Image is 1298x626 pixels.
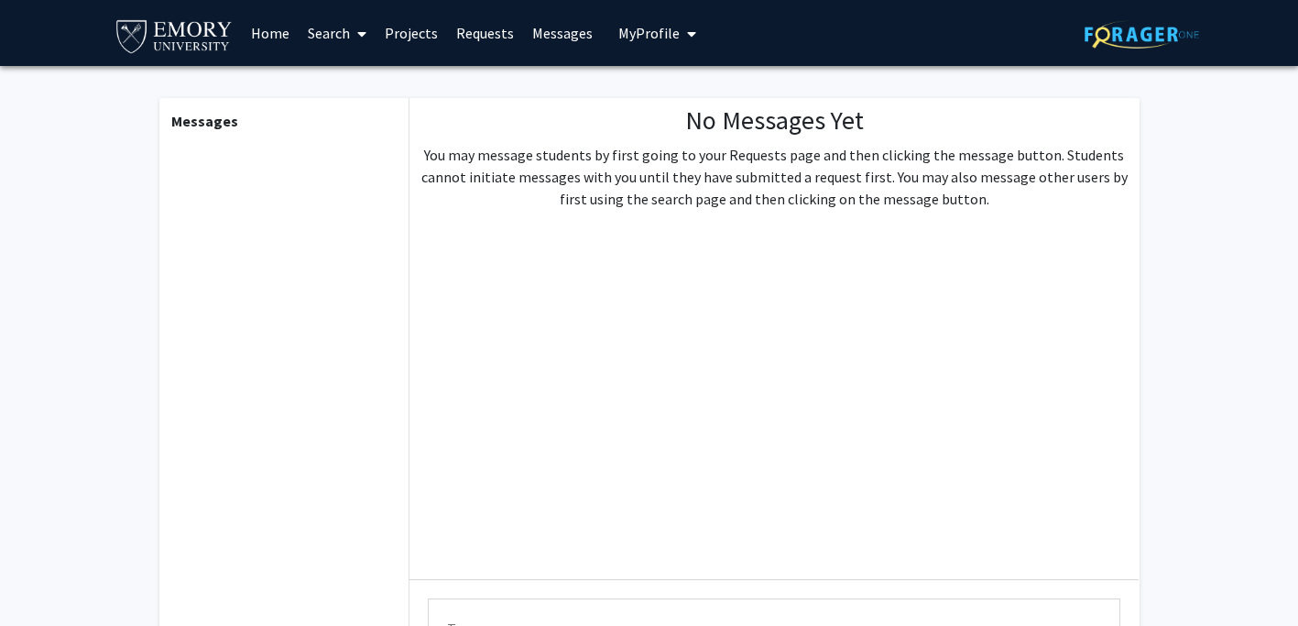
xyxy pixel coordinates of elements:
[618,24,680,42] span: My Profile
[171,112,238,130] b: Messages
[447,1,523,65] a: Requests
[523,1,602,65] a: Messages
[114,15,235,56] img: Emory University Logo
[299,1,376,65] a: Search
[376,1,447,65] a: Projects
[417,105,1131,137] h1: No Messages Yet
[14,544,78,612] iframe: Chat
[417,144,1131,210] p: You may message students by first going to your Requests page and then clicking the message butto...
[1085,20,1199,49] img: ForagerOne Logo
[242,1,299,65] a: Home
